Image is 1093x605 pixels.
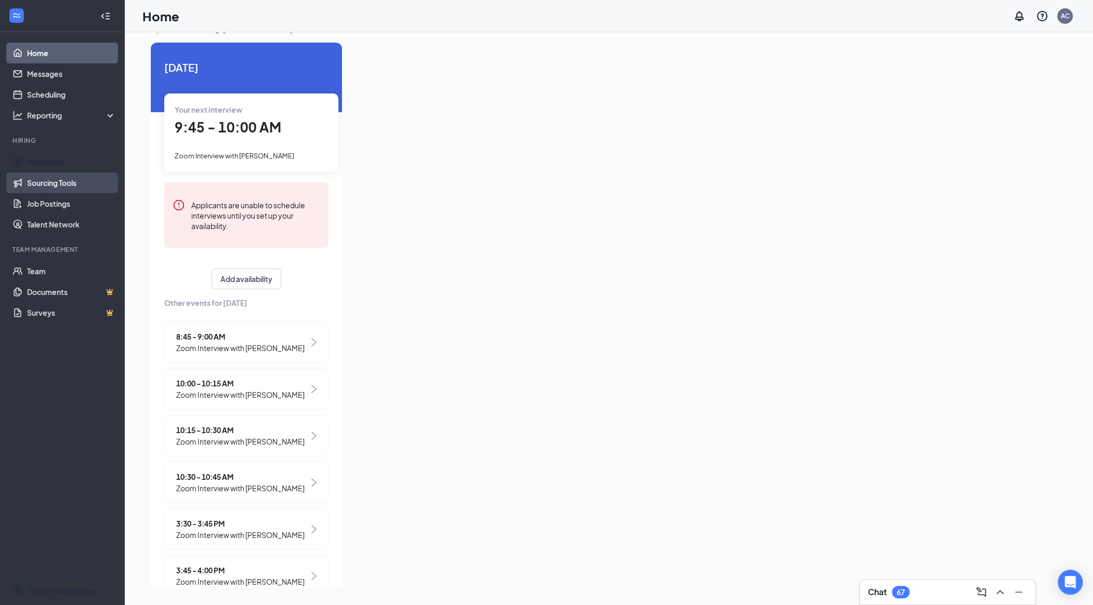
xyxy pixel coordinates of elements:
span: 8:45 - 9:00 AM [176,331,305,342]
svg: Notifications [1013,10,1025,22]
span: Zoom Interview with [PERSON_NAME] [176,482,305,494]
a: Sourcing Tools [27,172,116,193]
span: Your next interview [175,105,242,114]
span: Zoom Interview with [PERSON_NAME] [176,436,305,447]
svg: Minimize [1012,586,1025,598]
h1: Home [142,7,179,25]
a: DocumentsCrown [27,281,116,302]
span: [DATE] [164,59,328,75]
a: Talent Network [27,214,116,235]
div: AC [1061,11,1070,20]
span: 10:00 - 10:15 AM [176,378,305,389]
h3: Chat [868,586,887,598]
span: Other events for [DATE] [164,297,328,308]
svg: Collapse [100,11,111,21]
a: Scheduling [27,84,116,105]
span: 10:15 - 10:30 AM [176,424,305,436]
button: Add availability [212,268,281,289]
div: Open Intercom Messenger [1058,570,1083,595]
span: Zoom Interview with [PERSON_NAME] [176,342,305,354]
span: 10:30 - 10:45 AM [176,471,305,482]
svg: ComposeMessage [975,586,987,598]
span: 9:45 - 10:00 AM [175,118,281,136]
a: Applicants [27,152,116,172]
div: Switch to admin view [28,585,116,596]
span: 3:30 - 3:45 PM [176,518,305,529]
div: Hiring [12,136,114,145]
a: Home [27,43,116,63]
a: Team [27,261,116,281]
a: SurveysCrown [27,302,116,323]
button: ComposeMessage [973,584,990,600]
svg: WorkstreamLogo [11,10,22,21]
svg: ChevronUp [994,586,1006,598]
span: Zoom Interview with [PERSON_NAME] [176,576,305,587]
span: 3:45 - 4:00 PM [176,564,305,576]
div: 67 [897,588,905,597]
div: Team Management [12,245,114,254]
div: Applicants are unable to schedule interviews until you set up your availability. [191,199,320,231]
svg: Error [173,199,185,211]
button: Minimize [1010,584,1027,600]
span: Zoom Interview with [PERSON_NAME] [175,152,294,160]
a: Messages [27,63,116,84]
svg: Settings [12,585,23,596]
span: Zoom Interview with [PERSON_NAME] [176,389,305,400]
svg: Analysis [12,110,23,120]
div: Reporting [27,110,116,120]
button: ChevronUp [992,584,1008,600]
span: Zoom Interview with [PERSON_NAME] [176,529,305,541]
a: Job Postings [27,193,116,214]
svg: QuestionInfo [1036,10,1048,22]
